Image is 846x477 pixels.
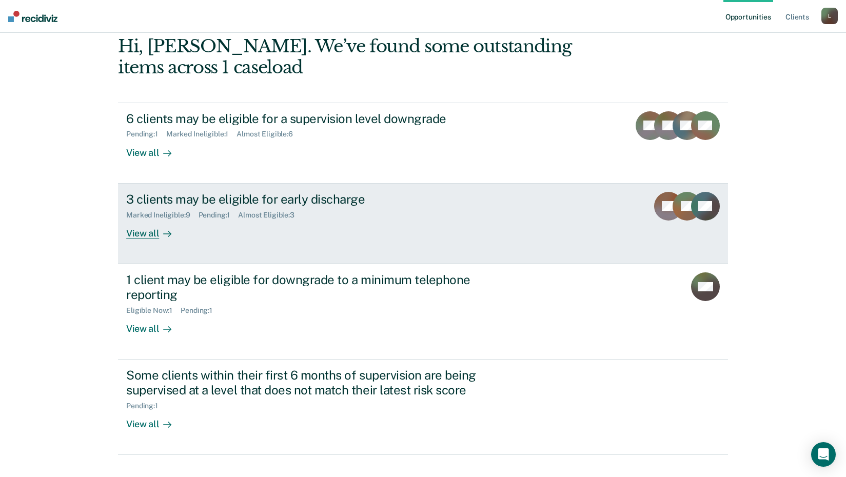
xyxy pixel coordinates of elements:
div: Eligible Now : 1 [126,306,181,315]
div: View all [126,410,184,430]
a: 6 clients may be eligible for a supervision level downgradePending:1Marked Ineligible:1Almost Eli... [118,103,728,184]
a: 1 client may be eligible for downgrade to a minimum telephone reportingEligible Now:1Pending:1Vie... [118,264,728,360]
div: View all [126,219,184,239]
button: L [821,8,838,24]
div: 3 clients may be eligible for early discharge [126,192,486,207]
div: Pending : 1 [126,130,166,138]
a: Some clients within their first 6 months of supervision are being supervised at a level that does... [118,360,728,455]
div: Almost Eligible : 6 [237,130,301,138]
div: Marked Ineligible : 1 [166,130,237,138]
div: Hi, [PERSON_NAME]. We’ve found some outstanding items across 1 caseload [118,36,606,78]
div: Open Intercom Messenger [811,442,836,467]
div: 6 clients may be eligible for a supervision level downgrade [126,111,486,126]
div: Pending : 1 [181,306,221,315]
a: 3 clients may be eligible for early dischargeMarked Ineligible:9Pending:1Almost Eligible:3View all [118,184,728,264]
div: 1 client may be eligible for downgrade to a minimum telephone reporting [126,272,486,302]
div: Pending : 1 [126,402,166,410]
div: Marked Ineligible : 9 [126,211,198,220]
div: View all [126,314,184,334]
div: Almost Eligible : 3 [238,211,303,220]
div: Pending : 1 [199,211,239,220]
div: View all [126,138,184,158]
div: Some clients within their first 6 months of supervision are being supervised at a level that does... [126,368,486,397]
img: Recidiviz [8,11,57,22]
